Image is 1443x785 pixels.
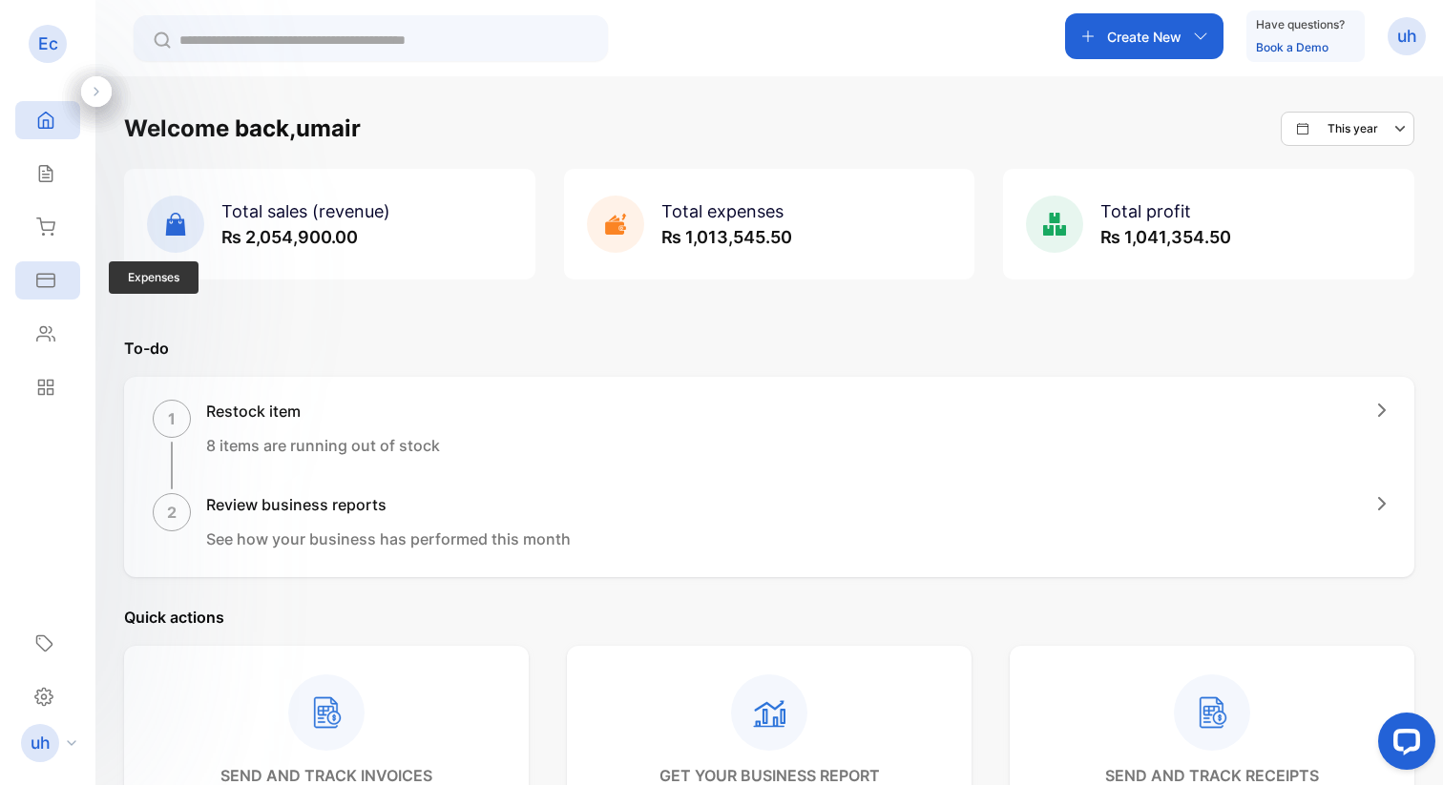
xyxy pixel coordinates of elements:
[124,337,1414,360] p: To-do
[206,527,571,550] p: See how your business has performed this month
[1065,13,1223,59] button: Create New
[31,731,51,755] p: uh
[1388,13,1426,59] button: uh
[1328,120,1378,137] p: This year
[1107,27,1182,47] p: Create New
[38,31,58,56] p: Ec
[221,227,358,247] span: ₨ 2,054,900.00
[661,201,784,221] span: Total expenses
[124,606,1414,629] p: Quick actions
[1281,112,1414,146] button: This year
[221,201,390,221] span: Total sales (revenue)
[1100,201,1191,221] span: Total profit
[206,434,440,457] p: 8 items are running out of stock
[168,407,176,430] p: 1
[124,112,361,146] h1: Welcome back, umair
[661,227,792,247] span: ₨ 1,013,545.50
[206,493,571,516] h1: Review business reports
[109,261,199,294] span: Expenses
[1256,40,1328,54] a: Book a Demo
[1363,705,1443,785] iframe: LiveChat chat widget
[167,501,177,524] p: 2
[1256,15,1345,34] p: Have questions?
[1100,227,1231,247] span: ₨ 1,041,354.50
[1397,24,1417,49] p: uh
[206,400,440,423] h1: Restock item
